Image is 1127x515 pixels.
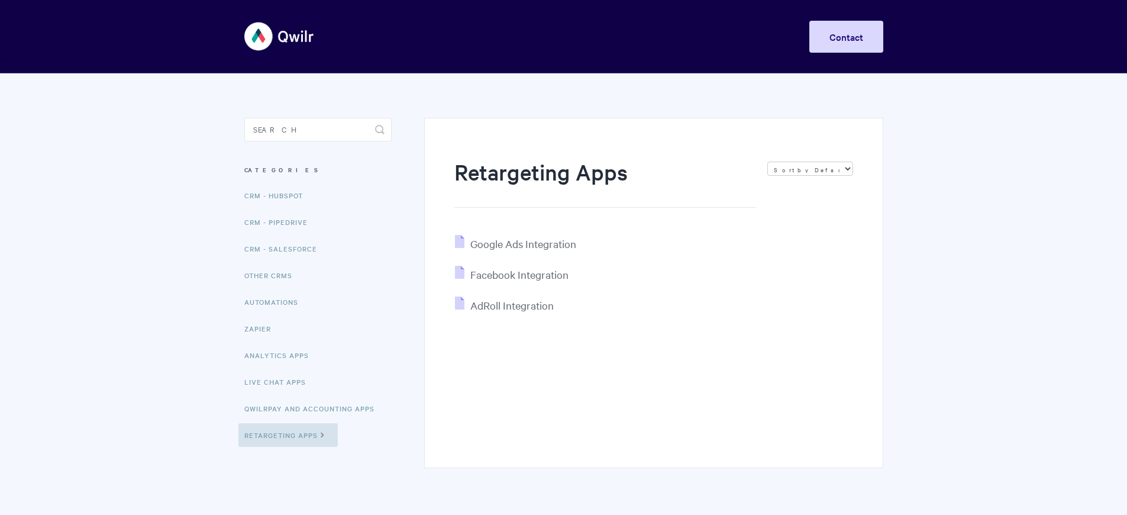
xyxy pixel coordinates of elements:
span: Facebook Integration [470,268,569,281]
a: Automations [244,290,307,314]
span: AdRoll Integration [470,298,554,312]
h1: Retargeting Apps [454,157,755,208]
img: Qwilr Help Center [244,14,315,59]
span: Google Ads Integration [470,237,576,250]
a: Zapier [244,317,280,340]
a: Facebook Integration [455,268,569,281]
a: QwilrPay and Accounting Apps [244,397,383,420]
select: Page reloads on selection [767,162,853,176]
input: Search [244,118,392,141]
a: CRM - HubSpot [244,184,312,207]
a: Contact [809,21,883,53]
a: Analytics Apps [244,343,318,367]
a: Retargeting Apps [238,423,338,447]
a: CRM - Salesforce [244,237,326,260]
a: CRM - Pipedrive [244,210,317,234]
h3: Categories [244,159,392,181]
a: Google Ads Integration [455,237,576,250]
a: Live Chat Apps [244,370,315,394]
a: Other CRMs [244,263,301,287]
a: AdRoll Integration [455,298,554,312]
